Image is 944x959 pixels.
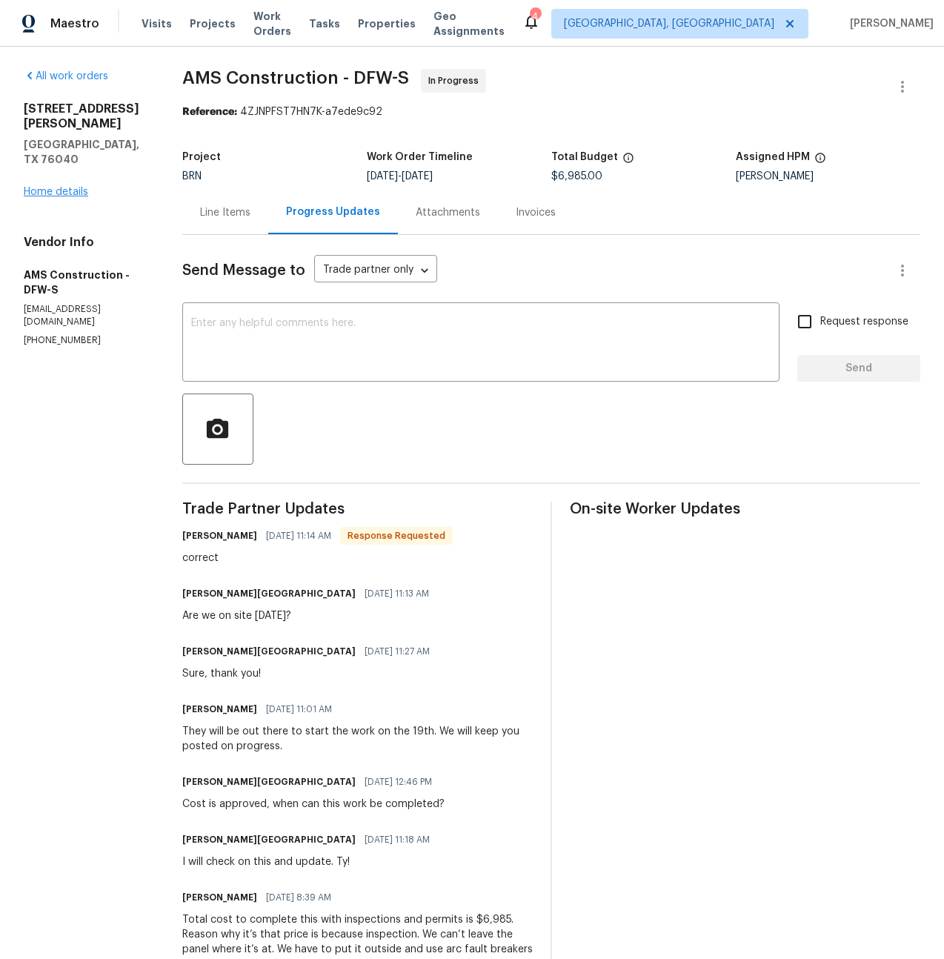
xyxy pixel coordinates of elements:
span: Request response [820,314,908,330]
div: Are we on site [DATE]? [182,608,438,623]
div: Progress Updates [286,205,380,219]
div: Invoices [516,205,556,220]
span: BRN [182,171,202,182]
h6: [PERSON_NAME] [182,702,257,717]
span: [DATE] 11:01 AM [266,702,332,717]
span: [DATE] [367,171,398,182]
h6: [PERSON_NAME][GEOGRAPHIC_DATA] [182,644,356,659]
p: [EMAIL_ADDRESS][DOMAIN_NAME] [24,303,147,328]
h5: [GEOGRAPHIC_DATA], TX 76040 [24,137,147,167]
span: [DATE] 11:14 AM [266,528,331,543]
div: correct [182,551,453,565]
h2: [STREET_ADDRESS][PERSON_NAME] [24,102,147,131]
span: Properties [358,16,416,31]
span: Visits [142,16,172,31]
span: - [367,171,433,182]
h6: [PERSON_NAME] [182,890,257,905]
div: I will check on this and update. Ty! [182,855,439,869]
h5: Assigned HPM [736,152,810,162]
span: On-site Worker Updates [570,502,920,517]
span: [DATE] 11:13 AM [365,586,429,601]
div: They will be out there to start the work on the 19th. We will keep you posted on progress. [182,724,533,754]
div: [PERSON_NAME] [736,171,920,182]
span: Send Message to [182,263,305,278]
span: [PERSON_NAME] [844,16,934,31]
div: Line Items [200,205,250,220]
span: Response Requested [342,528,451,543]
span: Work Orders [253,9,291,39]
div: 4ZJNPFST7HN7K-a7ede9c92 [182,104,920,119]
p: [PHONE_NUMBER] [24,334,147,347]
h6: [PERSON_NAME][GEOGRAPHIC_DATA] [182,586,356,601]
span: The total cost of line items that have been proposed by Opendoor. This sum includes line items th... [622,152,634,171]
span: The hpm assigned to this work order. [814,152,826,171]
span: AMS Construction - DFW-S [182,69,409,87]
span: [DATE] 12:46 PM [365,774,432,789]
span: Projects [190,16,236,31]
span: [DATE] 8:39 AM [266,890,331,905]
b: Reference: [182,107,237,117]
span: Geo Assignments [433,9,505,39]
h5: Work Order Timeline [367,152,473,162]
h5: AMS Construction - DFW-S [24,268,147,297]
span: [GEOGRAPHIC_DATA], [GEOGRAPHIC_DATA] [564,16,774,31]
a: All work orders [24,71,108,82]
span: Tasks [309,19,340,29]
span: [DATE] 11:18 AM [365,832,430,847]
h4: Vendor Info [24,235,147,250]
div: Trade partner only [314,259,437,283]
div: Sure, thank you! [182,666,439,681]
h6: [PERSON_NAME] [182,528,257,543]
span: [DATE] [402,171,433,182]
span: In Progress [428,73,485,88]
h6: [PERSON_NAME][GEOGRAPHIC_DATA] [182,774,356,789]
div: Total cost to complete this with inspections and permits is $6,985. Reason why it’s that price is... [182,912,533,957]
span: [DATE] 11:27 AM [365,644,430,659]
h5: Total Budget [551,152,618,162]
h5: Project [182,152,221,162]
div: Attachments [416,205,480,220]
h6: [PERSON_NAME][GEOGRAPHIC_DATA] [182,832,356,847]
div: Cost is approved, when can this work be completed? [182,797,445,812]
span: Maestro [50,16,99,31]
div: 4 [530,9,540,24]
a: Home details [24,187,88,197]
span: Trade Partner Updates [182,502,533,517]
span: $6,985.00 [551,171,602,182]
